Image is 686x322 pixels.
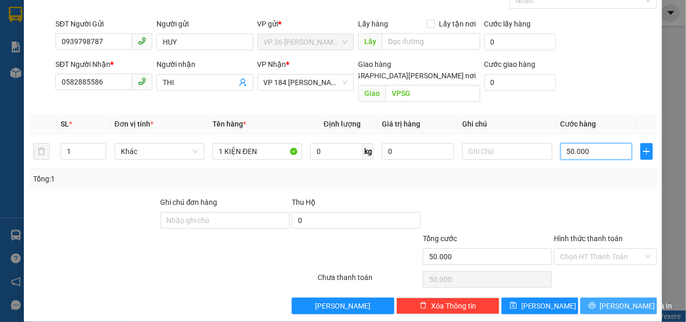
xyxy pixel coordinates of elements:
[316,300,371,312] span: [PERSON_NAME]
[335,70,480,81] span: [GEOGRAPHIC_DATA][PERSON_NAME] nơi
[423,234,457,243] span: Tổng cước
[239,78,247,87] span: user-add
[264,34,348,50] span: VP 36 Lê Thành Duy - Bà Rịa
[484,34,556,50] input: Cước lấy hàng
[580,298,657,314] button: printer[PERSON_NAME] và In
[600,300,673,312] span: [PERSON_NAME] và In
[115,120,153,128] span: Đơn vị tính
[258,60,287,68] span: VP Nhận
[363,143,374,160] span: kg
[561,120,596,128] span: Cước hàng
[358,85,385,102] span: Giao
[382,143,454,160] input: 0
[382,120,420,128] span: Giá trị hàng
[358,60,391,68] span: Giao hàng
[212,120,246,128] span: Tên hàng
[521,300,577,312] span: [PERSON_NAME]
[641,147,652,156] span: plus
[258,18,354,30] div: VP gửi
[385,85,480,102] input: Dọc đường
[358,20,388,28] span: Lấy hàng
[510,302,517,310] span: save
[589,302,596,310] span: printer
[484,74,556,91] input: Cước giao hàng
[292,198,316,206] span: Thu Hộ
[61,120,69,128] span: SL
[55,18,152,30] div: SĐT Người Gửi
[435,18,480,30] span: Lấy tận nơi
[292,298,395,314] button: [PERSON_NAME]
[33,173,265,185] div: Tổng: 1
[640,143,652,160] button: plus
[484,20,531,28] label: Cước lấy hàng
[324,120,361,128] span: Định lượng
[161,198,218,206] label: Ghi chú đơn hàng
[396,298,499,314] button: deleteXóa Thông tin
[55,59,152,70] div: SĐT Người Nhận
[138,77,146,86] span: phone
[358,33,382,50] span: Lấy
[161,212,290,229] input: Ghi chú đơn hàng
[431,300,476,312] span: Xóa Thông tin
[212,143,302,160] input: VD: Bàn, Ghế
[382,33,480,50] input: Dọc đường
[138,37,146,45] span: phone
[484,60,536,68] label: Cước giao hàng
[462,143,552,160] input: Ghi Chú
[502,298,578,314] button: save[PERSON_NAME]
[156,18,253,30] div: Người gửi
[156,59,253,70] div: Người nhận
[264,75,348,90] span: VP 184 Nguyễn Văn Trỗi - HCM
[554,234,623,243] label: Hình thức thanh toán
[33,143,50,160] button: delete
[121,144,198,159] span: Khác
[420,302,427,310] span: delete
[458,114,556,134] th: Ghi chú
[317,272,422,290] div: Chưa thanh toán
